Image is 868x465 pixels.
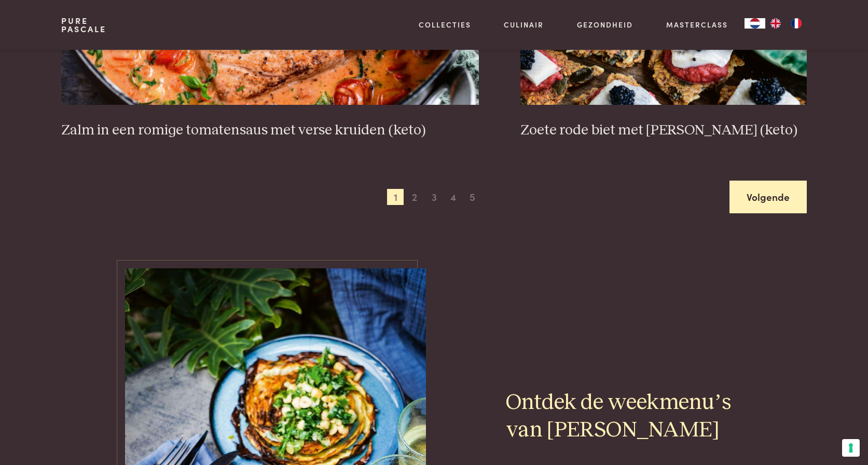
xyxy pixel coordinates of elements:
div: Language [745,18,765,29]
a: Masterclass [666,19,728,30]
a: Collecties [419,19,471,30]
h3: Zalm in een romige tomatensaus met verse kruiden (keto) [61,121,479,140]
a: Volgende [729,181,807,213]
h3: Zoete rode biet met [PERSON_NAME] (keto) [520,121,807,140]
button: Uw voorkeuren voor toestemming voor trackingtechnologieën [842,439,860,457]
span: 2 [406,189,423,206]
span: 4 [445,189,462,206]
span: 1 [387,189,404,206]
h2: Ontdek de weekmenu’s van [PERSON_NAME] [506,389,743,444]
a: Culinair [504,19,544,30]
a: EN [765,18,786,29]
a: Gezondheid [577,19,633,30]
a: PurePascale [61,17,106,33]
aside: Language selected: Nederlands [745,18,807,29]
ul: Language list [765,18,807,29]
span: 3 [426,189,443,206]
a: FR [786,18,807,29]
span: 5 [464,189,481,206]
a: NL [745,18,765,29]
